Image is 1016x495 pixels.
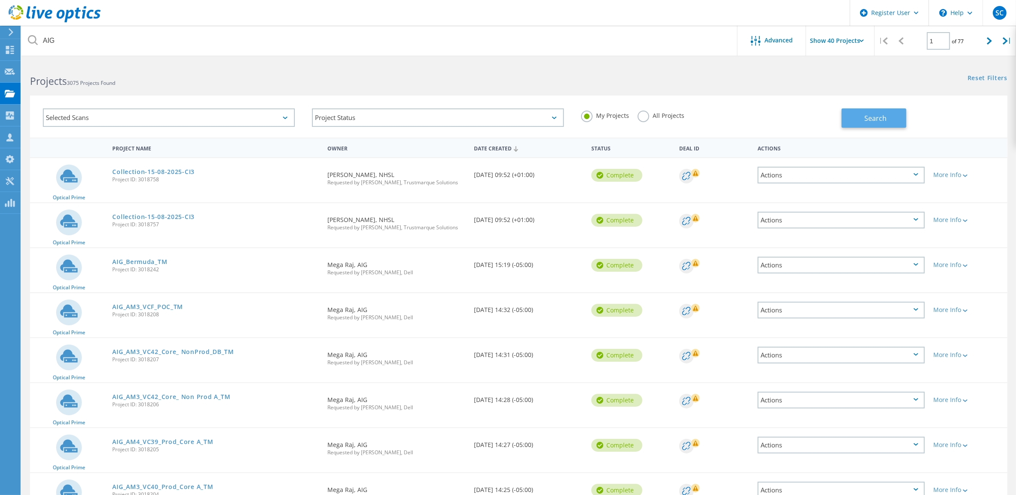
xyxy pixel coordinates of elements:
[21,26,738,56] input: Search projects by name, owner, ID, company, etc
[327,360,465,365] span: Requested by [PERSON_NAME], Dell
[758,212,925,228] div: Actions
[933,442,1003,448] div: More Info
[933,217,1003,223] div: More Info
[591,349,642,362] div: Complete
[591,304,642,317] div: Complete
[112,222,319,227] span: Project ID: 3018757
[952,38,964,45] span: of 77
[875,26,892,56] div: |
[470,293,587,321] div: [DATE] 14:32 (-05:00)
[112,259,167,265] a: AIG_Bermuda_TM
[327,270,465,275] span: Requested by [PERSON_NAME], Dell
[327,180,465,185] span: Requested by [PERSON_NAME], Trustmarque Solutions
[581,111,629,119] label: My Projects
[112,439,213,445] a: AIG_AM4_VC39_Prod_Core A_TM
[323,140,470,156] div: Owner
[112,177,319,182] span: Project ID: 3018758
[112,169,195,175] a: Collection-15-08-2025-CI3
[53,330,85,335] span: Optical Prime
[765,37,793,43] span: Advanced
[67,79,115,87] span: 3075 Projects Found
[53,375,85,380] span: Optical Prime
[995,9,1004,16] span: SC
[53,240,85,245] span: Optical Prime
[675,140,753,156] div: Deal Id
[323,383,470,419] div: Mega Raj, AIG
[758,347,925,363] div: Actions
[327,450,465,455] span: Requested by [PERSON_NAME], Dell
[112,267,319,272] span: Project ID: 3018242
[108,140,323,156] div: Project Name
[591,259,642,272] div: Complete
[53,465,85,470] span: Optical Prime
[470,383,587,411] div: [DATE] 14:28 (-05:00)
[591,439,642,452] div: Complete
[112,312,319,317] span: Project ID: 3018208
[758,257,925,273] div: Actions
[112,304,183,310] a: AIG_AM3_VCF_POC_TM
[470,140,587,156] div: Date Created
[933,307,1003,313] div: More Info
[758,302,925,318] div: Actions
[758,437,925,453] div: Actions
[968,75,1007,82] a: Reset Filters
[470,158,587,186] div: [DATE] 09:52 (+01:00)
[933,172,1003,178] div: More Info
[9,18,101,24] a: Live Optics Dashboard
[470,248,587,276] div: [DATE] 15:19 (-05:00)
[112,357,319,362] span: Project ID: 3018207
[933,487,1003,493] div: More Info
[53,285,85,290] span: Optical Prime
[638,111,684,119] label: All Projects
[323,203,470,239] div: [PERSON_NAME], NHSL
[470,338,587,366] div: [DATE] 14:31 (-05:00)
[842,108,906,128] button: Search
[323,338,470,374] div: Mega Raj, AIG
[591,214,642,227] div: Complete
[323,158,470,194] div: [PERSON_NAME], NHSL
[933,262,1003,268] div: More Info
[327,405,465,410] span: Requested by [PERSON_NAME], Dell
[327,315,465,320] span: Requested by [PERSON_NAME], Dell
[112,214,195,220] a: Collection-15-08-2025-CI3
[591,394,642,407] div: Complete
[758,167,925,183] div: Actions
[323,248,470,284] div: Mega Raj, AIG
[998,26,1016,56] div: |
[112,402,319,407] span: Project ID: 3018206
[323,293,470,329] div: Mega Raj, AIG
[53,420,85,425] span: Optical Prime
[312,108,564,127] div: Project Status
[591,169,642,182] div: Complete
[758,392,925,408] div: Actions
[587,140,675,156] div: Status
[43,108,295,127] div: Selected Scans
[470,428,587,456] div: [DATE] 14:27 (-05:00)
[933,397,1003,403] div: More Info
[865,114,887,123] span: Search
[112,447,319,452] span: Project ID: 3018205
[112,394,230,400] a: AIG_AM3_VC42_Core_ Non Prod A_TM
[753,140,929,156] div: Actions
[53,195,85,200] span: Optical Prime
[112,349,234,355] a: AIG_AM3_VC42_Core_ NonProd_DB_TM
[939,9,947,17] svg: \n
[327,225,465,230] span: Requested by [PERSON_NAME], Trustmarque Solutions
[470,203,587,231] div: [DATE] 09:52 (+01:00)
[30,74,67,88] b: Projects
[323,428,470,464] div: Mega Raj, AIG
[933,352,1003,358] div: More Info
[112,484,213,490] a: AIG_AM3_VC40_Prod_Core A_TM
